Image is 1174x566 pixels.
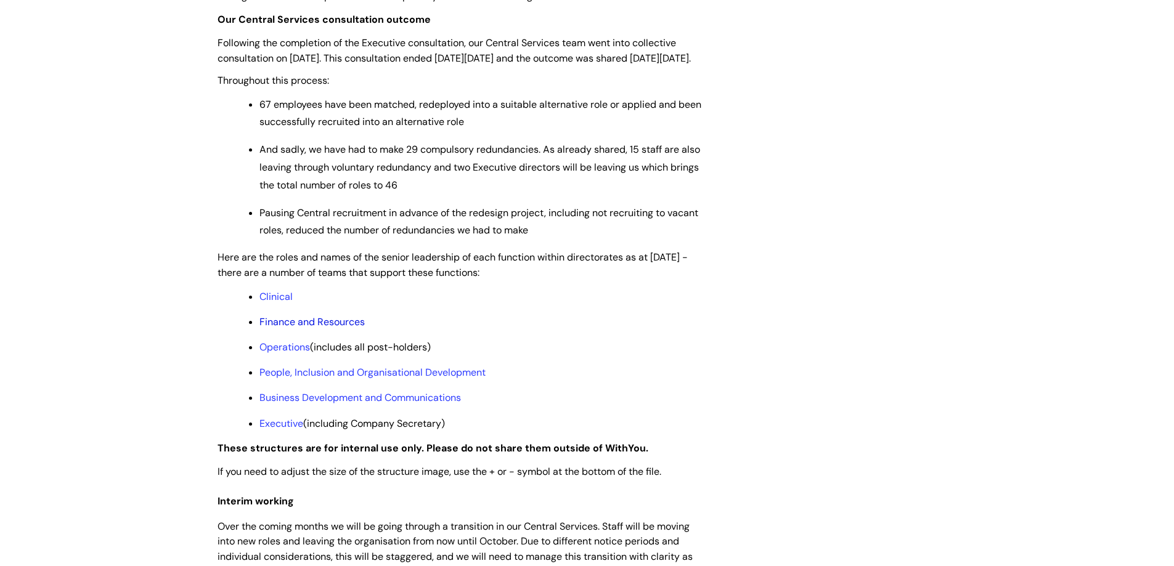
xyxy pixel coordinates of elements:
a: People, Inclusion and Organisational Development [259,366,486,379]
span: Throughout this process: [218,74,329,87]
a: Executive [259,417,303,430]
span: If you need to adjust the size of the structure image, use the + or - symbol at the bottom of the... [218,465,661,478]
span: Following the completion of the Executive consultation, our Central Services team went into colle... [218,36,691,65]
a: Clinical [259,290,293,303]
a: Operations [259,341,310,354]
span: Here are the roles and names of the senior leadership of each function within directorates as at ... [218,251,688,279]
strong: Our Central Services consultation outcome [218,13,431,26]
span: (including Company Secretary) [259,417,445,430]
strong: These structures are for internal use only. Please do not share them outside of WithYou. [218,442,648,455]
span: (includes all post-holders) [259,341,431,354]
p: Pausing Central recruitment in advance of the redesign project, including not recruiting to vacan... [259,204,704,240]
p: And sadly, we have had to make 29 compulsory redundancies. As already shared, 15 staff are also l... [259,141,704,194]
a: Business Development and Communications [259,391,461,404]
span: Interim working [218,495,294,507]
a: Finance and Resources [259,315,365,328]
p: 67 employees have been matched, redeployed into a suitable alternative role or applied and been s... [259,96,704,132]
